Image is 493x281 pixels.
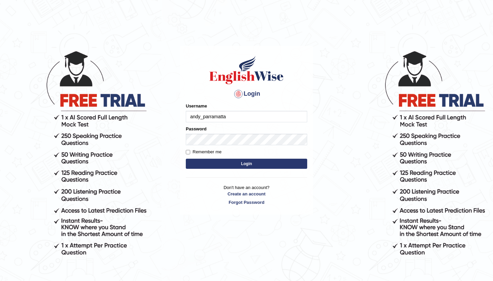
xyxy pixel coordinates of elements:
img: Logo of English Wise sign in for intelligent practice with AI [208,55,285,85]
input: Remember me [186,150,190,154]
a: Forgot Password [186,199,307,206]
label: Remember me [186,149,222,155]
h4: Login [186,89,307,99]
label: Username [186,103,207,109]
label: Password [186,126,206,132]
p: Don't have an account? [186,184,307,205]
a: Create an account [186,191,307,197]
button: Login [186,159,307,169]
